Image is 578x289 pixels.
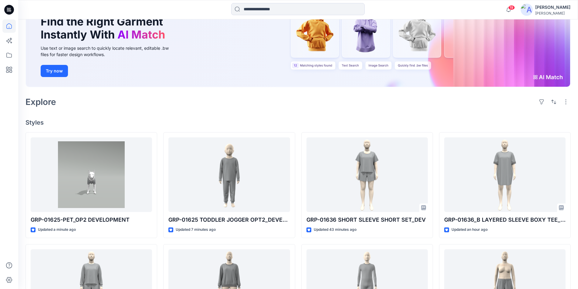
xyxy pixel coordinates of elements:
[41,15,168,41] h1: Find the Right Garment Instantly With
[31,137,152,212] a: GRP-01625-PET_OP2 DEVELOPMENT
[306,216,428,224] p: GRP-01636 SHORT SLEEVE SHORT SET_DEV
[168,137,290,212] a: GRP-01625 TODDLER JOGGER OPT2_DEVELOPMENT
[31,216,152,224] p: GRP-01625-PET_OP2 DEVELOPMENT
[168,216,290,224] p: GRP-01625 TODDLER JOGGER OPT2_DEVELOPMENT
[41,45,177,58] div: Use text or image search to quickly locate relevant, editable .bw files for faster design workflows.
[444,137,566,212] a: GRP-01636_B LAYERED SLEEVE BOXY TEE_DEV
[521,4,533,16] img: avatar
[535,11,570,15] div: [PERSON_NAME]
[25,97,56,107] h2: Explore
[306,137,428,212] a: GRP-01636 SHORT SLEEVE SHORT SET_DEV
[451,227,488,233] p: Updated an hour ago
[41,65,68,77] button: Try now
[535,4,570,11] div: [PERSON_NAME]
[117,28,165,41] span: AI Match
[176,227,216,233] p: Updated 7 minutes ago
[38,227,76,233] p: Updated a minute ago
[25,119,571,126] h4: Styles
[314,227,357,233] p: Updated 43 minutes ago
[508,5,515,10] span: 19
[444,216,566,224] p: GRP-01636_B LAYERED SLEEVE BOXY TEE_DEV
